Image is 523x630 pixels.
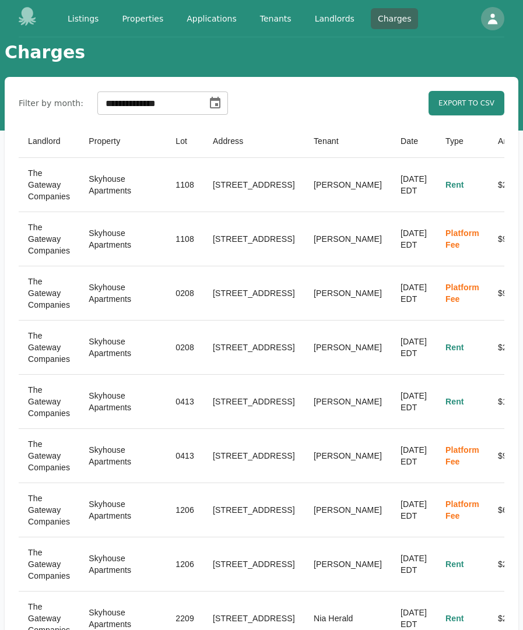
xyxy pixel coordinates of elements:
th: 0413 [166,375,203,429]
th: [PERSON_NAME] [304,483,391,537]
th: [STREET_ADDRESS] [203,321,304,375]
th: The Gateway Companies [19,321,79,375]
th: [DATE] EDT [391,429,436,483]
th: 0208 [166,266,203,321]
th: [PERSON_NAME] [304,321,391,375]
span: Platform Fee [445,228,479,249]
th: [PERSON_NAME] [304,212,391,266]
label: Filter by month: [19,97,83,109]
a: Properties [115,8,170,29]
th: The Gateway Companies [19,375,79,429]
span: Rent [445,614,464,623]
th: Skyhouse Apartments [79,483,166,537]
a: Tenants [253,8,299,29]
th: 0413 [166,429,203,483]
th: [PERSON_NAME] [304,375,391,429]
th: [DATE] EDT [391,321,436,375]
span: Rent [445,343,464,352]
a: Export to CSV [429,91,504,115]
a: Applications [180,8,244,29]
span: Rent [445,559,464,569]
th: Address [203,125,304,158]
th: [DATE] EDT [391,158,436,212]
span: Platform Fee [445,445,479,466]
th: [PERSON_NAME] [304,266,391,321]
h1: Charges [5,42,518,63]
th: Skyhouse Apartments [79,266,166,321]
th: Property [79,125,166,158]
th: [PERSON_NAME] [304,537,391,592]
th: [STREET_ADDRESS] [203,429,304,483]
th: Lot [166,125,203,158]
th: The Gateway Companies [19,212,79,266]
th: [DATE] EDT [391,212,436,266]
th: [STREET_ADDRESS] [203,375,304,429]
th: 1206 [166,537,203,592]
span: Rent [445,180,464,189]
th: Landlord [19,125,79,158]
th: Tenant [304,125,391,158]
a: Charges [371,8,419,29]
th: [DATE] EDT [391,483,436,537]
th: [STREET_ADDRESS] [203,158,304,212]
th: The Gateway Companies [19,266,79,321]
th: The Gateway Companies [19,429,79,483]
th: [PERSON_NAME] [304,158,391,212]
th: Skyhouse Apartments [79,375,166,429]
th: 1108 [166,158,203,212]
th: Skyhouse Apartments [79,537,166,592]
th: The Gateway Companies [19,483,79,537]
th: The Gateway Companies [19,158,79,212]
th: 0208 [166,321,203,375]
th: [DATE] EDT [391,266,436,321]
th: [STREET_ADDRESS] [203,537,304,592]
th: [STREET_ADDRESS] [203,266,304,321]
a: Listings [61,8,106,29]
a: Landlords [308,8,361,29]
th: 1108 [166,212,203,266]
th: Skyhouse Apartments [79,429,166,483]
th: [DATE] EDT [391,375,436,429]
span: Rent [445,397,464,406]
span: Platform Fee [445,499,479,520]
th: The Gateway Companies [19,537,79,592]
th: [DATE] EDT [391,537,436,592]
th: Skyhouse Apartments [79,321,166,375]
th: Type [436,125,489,158]
th: 1206 [166,483,203,537]
th: Skyhouse Apartments [79,212,166,266]
th: Skyhouse Apartments [79,158,166,212]
th: [STREET_ADDRESS] [203,212,304,266]
th: [PERSON_NAME] [304,429,391,483]
button: Choose date, selected date is Sep 1, 2025 [203,91,227,115]
span: Platform Fee [445,283,479,304]
th: [STREET_ADDRESS] [203,483,304,537]
th: Date [391,125,436,158]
